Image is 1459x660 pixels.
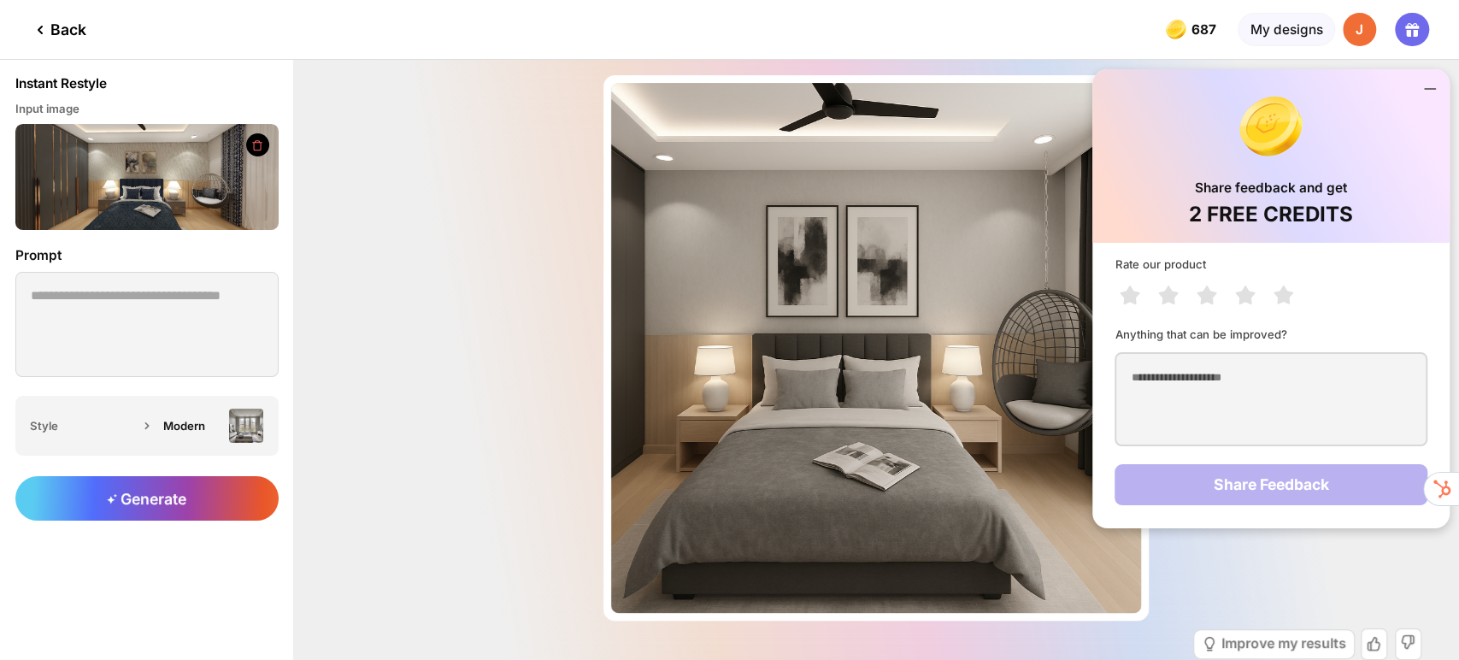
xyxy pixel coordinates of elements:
div: Modern [163,419,221,433]
div: Improve my results [1221,637,1346,651]
div: Instant Restyle [15,75,107,92]
div: Anything that can be improved? [1115,327,1427,343]
div: Back [30,20,86,40]
div: Rate our product [1115,257,1427,273]
div: Prompt [15,245,279,266]
div: 2 FREE CREDITS [1189,203,1353,227]
div: My designs [1238,13,1334,47]
div: Share feedback and get [1195,180,1347,196]
span: Generate [107,490,186,508]
div: Input image [15,102,279,117]
span: 687 [1191,22,1220,38]
div: J [1343,13,1377,47]
div: Style [30,419,137,433]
